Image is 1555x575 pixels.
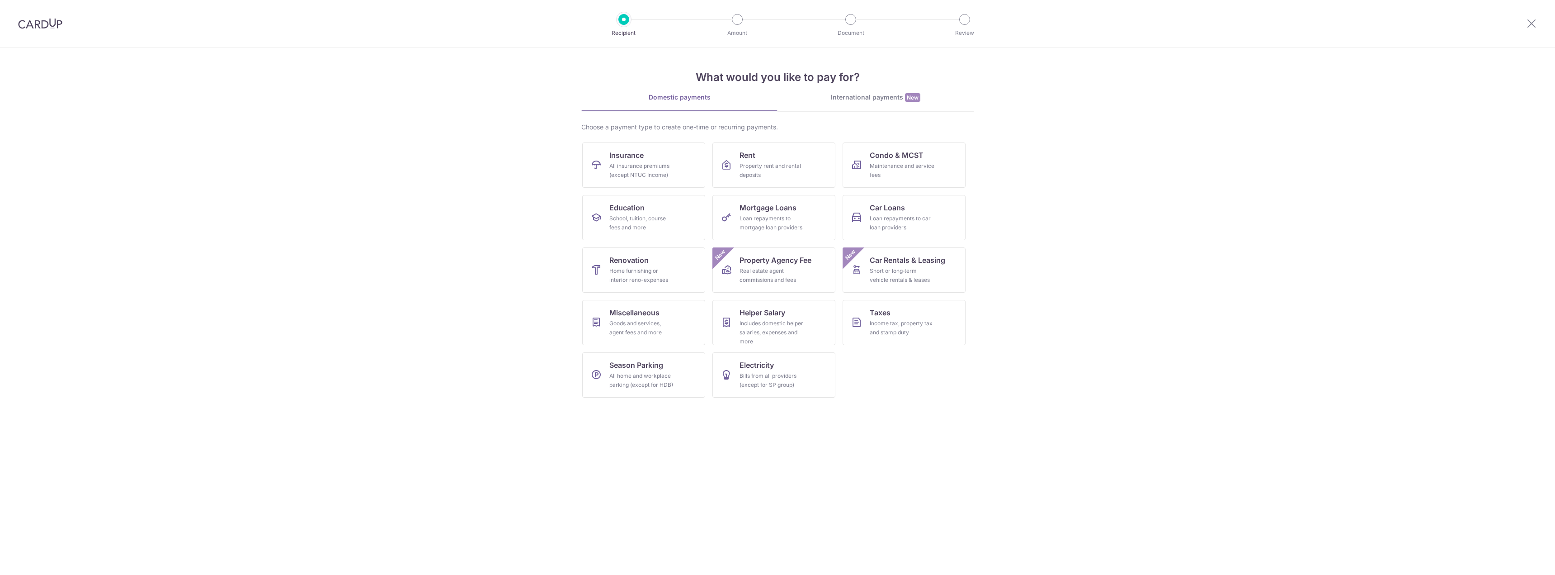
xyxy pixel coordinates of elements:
div: All home and workplace parking (except for HDB) [609,371,674,390]
a: Car Rentals & LeasingShort or long‑term vehicle rentals & leasesNew [843,247,966,293]
p: Document [817,29,884,38]
span: Condo & MCST [870,150,924,161]
p: Review [931,29,998,38]
span: Insurance [609,150,644,161]
a: ElectricityBills from all providers (except for SP group) [712,352,835,398]
div: Property rent and rental deposits [740,162,805,180]
div: Domestic payments [581,93,777,102]
span: New [843,247,858,262]
a: TaxesIncome tax, property tax and stamp duty [843,300,966,345]
div: All insurance premiums (except NTUC Income) [609,162,674,180]
iframe: Opens a widget where you can find more information [1497,548,1546,570]
span: Renovation [609,255,649,266]
span: Taxes [870,307,891,318]
a: Season ParkingAll home and workplace parking (except for HDB) [582,352,705,398]
div: Short or long‑term vehicle rentals & leases [870,266,935,285]
span: Helper Salary [740,307,785,318]
a: RenovationHome furnishing or interior reno-expenses [582,247,705,293]
h4: What would you like to pay for? [581,69,974,86]
span: New [905,93,920,102]
a: EducationSchool, tuition, course fees and more [582,195,705,240]
div: School, tuition, course fees and more [609,214,674,232]
span: Mortgage Loans [740,202,796,213]
a: Property Agency FeeReal estate agent commissions and feesNew [712,247,835,293]
div: Maintenance and service fees [870,162,935,180]
a: Helper SalaryIncludes domestic helper salaries, expenses and more [712,300,835,345]
a: RentProperty rent and rental deposits [712,143,835,188]
span: Car Loans [870,202,905,213]
div: Goods and services, agent fees and more [609,319,674,337]
span: Electricity [740,360,774,371]
div: Loan repayments to car loan providers [870,214,935,232]
a: Car LoansLoan repayments to car loan providers [843,195,966,240]
a: MiscellaneousGoods and services, agent fees and more [582,300,705,345]
span: New [713,247,728,262]
img: CardUp [18,18,62,29]
span: Miscellaneous [609,307,660,318]
p: Recipient [590,29,657,38]
div: Choose a payment type to create one-time or recurring payments. [581,123,974,132]
div: International payments [777,93,974,102]
div: Bills from all providers (except for SP group) [740,371,805,390]
a: InsuranceAll insurance premiums (except NTUC Income) [582,143,705,188]
span: Education [609,202,645,213]
div: Real estate agent commissions and fees [740,266,805,285]
a: Condo & MCSTMaintenance and service fees [843,143,966,188]
span: Car Rentals & Leasing [870,255,945,266]
div: Income tax, property tax and stamp duty [870,319,935,337]
span: Property Agency Fee [740,255,811,266]
div: Includes domestic helper salaries, expenses and more [740,319,805,346]
div: Loan repayments to mortgage loan providers [740,214,805,232]
span: Rent [740,150,755,161]
div: Home furnishing or interior reno-expenses [609,266,674,285]
span: Season Parking [609,360,663,371]
p: Amount [704,29,771,38]
a: Mortgage LoansLoan repayments to mortgage loan providers [712,195,835,240]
